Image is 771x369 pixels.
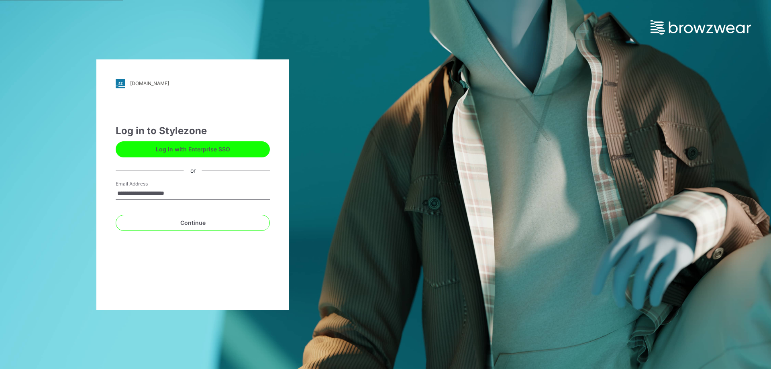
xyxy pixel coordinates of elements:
label: Email Address [116,180,172,188]
a: [DOMAIN_NAME] [116,79,270,88]
div: [DOMAIN_NAME] [130,80,169,86]
button: Continue [116,215,270,231]
img: svg+xml;base64,PHN2ZyB3aWR0aD0iMjgiIGhlaWdodD0iMjgiIHZpZXdCb3g9IjAgMCAyOCAyOCIgZmlsbD0ibm9uZSIgeG... [116,79,125,88]
button: Log in with Enterprise SSO [116,141,270,157]
div: Log in to Stylezone [116,124,270,138]
img: browzwear-logo.73288ffb.svg [651,20,751,35]
div: or [184,166,202,175]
